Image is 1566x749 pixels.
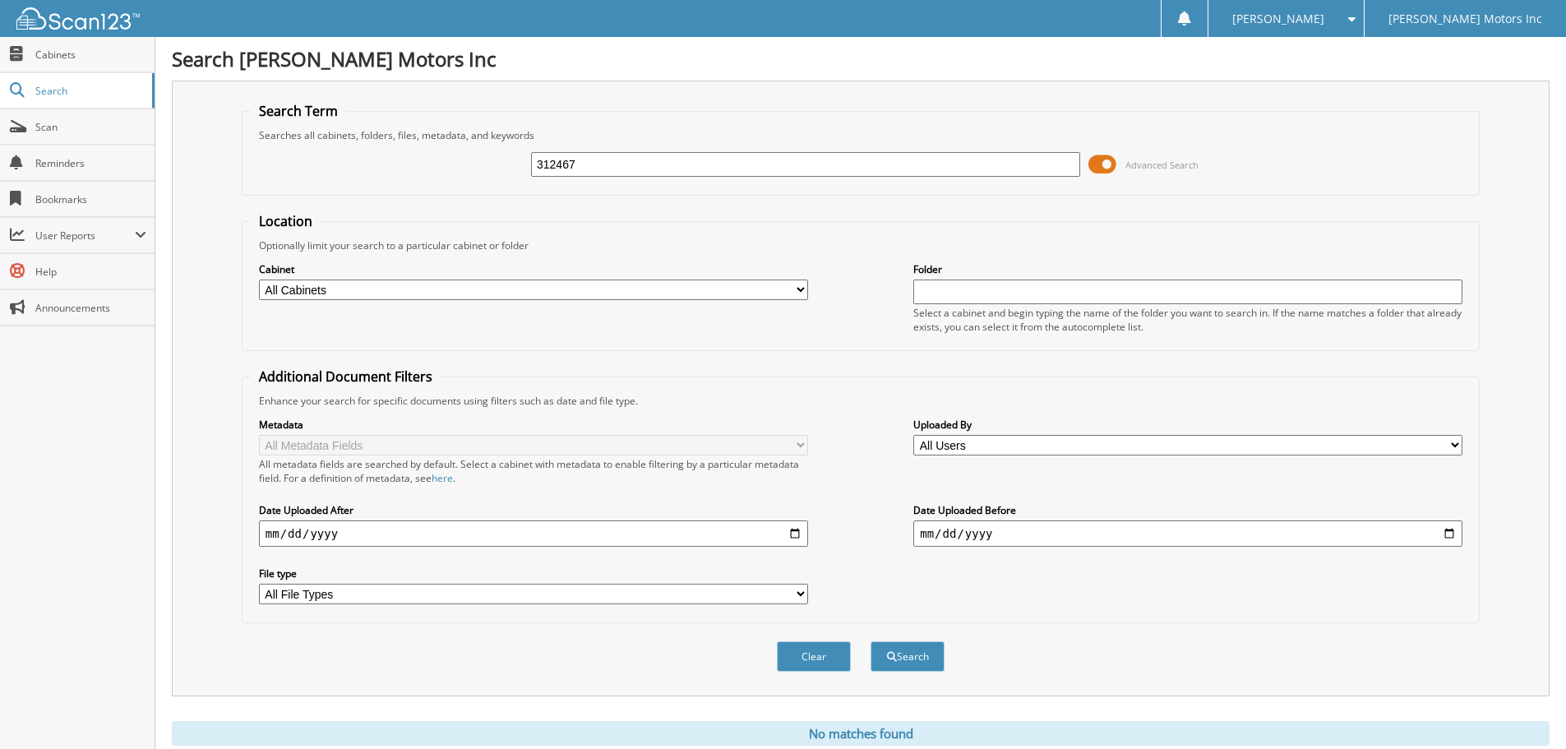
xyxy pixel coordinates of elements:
[259,503,808,517] label: Date Uploaded After
[259,520,808,547] input: start
[871,641,945,672] button: Search
[1484,670,1566,749] iframe: Chat Widget
[16,7,140,30] img: scan123-logo-white.svg
[913,520,1462,547] input: end
[259,566,808,580] label: File type
[1232,14,1324,24] span: [PERSON_NAME]
[913,418,1462,432] label: Uploaded By
[172,45,1550,72] h1: Search [PERSON_NAME] Motors Inc
[35,301,146,315] span: Announcements
[432,471,453,485] a: here
[251,238,1471,252] div: Optionally limit your search to a particular cabinet or folder
[1388,14,1542,24] span: [PERSON_NAME] Motors Inc
[35,156,146,170] span: Reminders
[259,262,808,276] label: Cabinet
[777,641,851,672] button: Clear
[251,102,346,120] legend: Search Term
[259,418,808,432] label: Metadata
[913,503,1462,517] label: Date Uploaded Before
[913,262,1462,276] label: Folder
[251,212,321,230] legend: Location
[172,721,1550,746] div: No matches found
[35,192,146,206] span: Bookmarks
[35,265,146,279] span: Help
[35,48,146,62] span: Cabinets
[35,229,135,243] span: User Reports
[251,128,1471,142] div: Searches all cabinets, folders, files, metadata, and keywords
[35,120,146,134] span: Scan
[1125,159,1199,171] span: Advanced Search
[35,84,144,98] span: Search
[259,457,808,485] div: All metadata fields are searched by default. Select a cabinet with metadata to enable filtering b...
[913,306,1462,334] div: Select a cabinet and begin typing the name of the folder you want to search in. If the name match...
[251,394,1471,408] div: Enhance your search for specific documents using filters such as date and file type.
[251,368,441,386] legend: Additional Document Filters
